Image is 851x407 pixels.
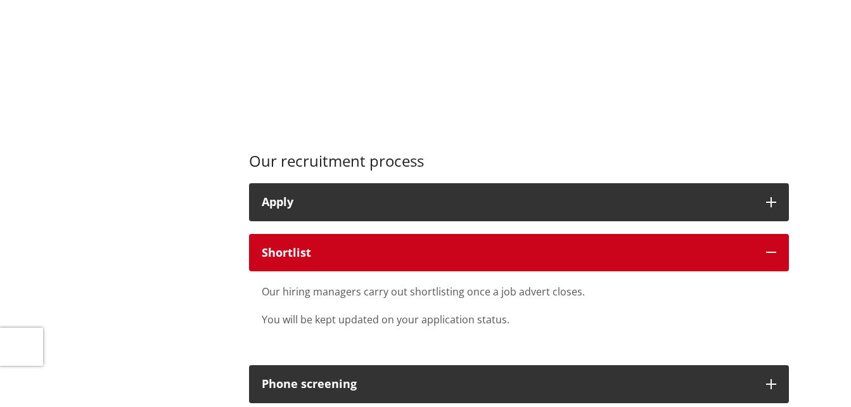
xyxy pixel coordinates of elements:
[262,312,776,327] p: You will be kept updated on your application status.
[262,247,753,259] div: Shortlist
[249,134,789,171] h3: Our recruitment process
[249,234,789,272] button: Shortlist
[262,196,753,209] div: Apply
[262,284,776,299] p: Our hiring managers carry out shortlisting once a job advert closes.
[249,183,789,221] button: Apply
[262,378,753,391] div: Phone screening
[793,354,838,399] iframe: Messenger Launcher
[249,365,789,403] button: Phone screening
